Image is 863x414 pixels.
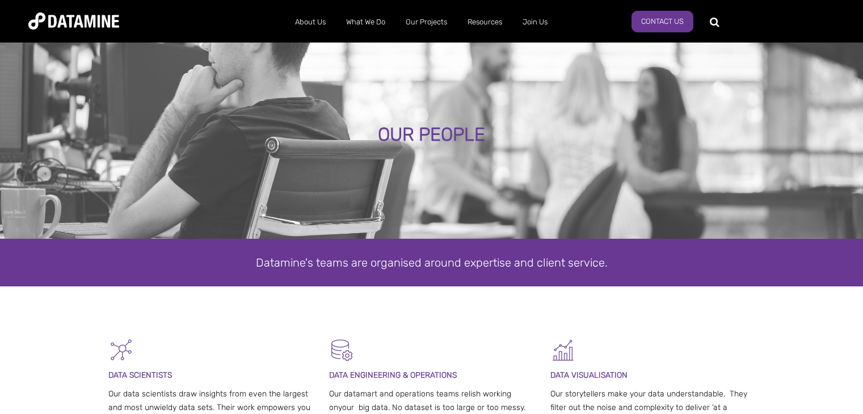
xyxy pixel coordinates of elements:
[632,11,693,32] a: Contact Us
[28,12,119,29] img: Datamine
[550,370,628,380] span: DATA VISUALISATION
[108,337,134,363] img: Graph - Network
[329,337,355,363] img: Datamart
[550,337,576,363] img: Graph 5
[329,370,457,380] span: DATA ENGINEERING & OPERATIONS
[457,7,512,37] a: Resources
[108,370,172,380] span: DATA SCIENTISTS
[336,7,395,37] a: What We Do
[285,7,336,37] a: About Us
[256,256,608,269] span: Datamine's teams are organised around expertise and client service.
[101,125,763,145] div: OUR PEOPLE
[512,7,558,37] a: Join Us
[395,7,457,37] a: Our Projects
